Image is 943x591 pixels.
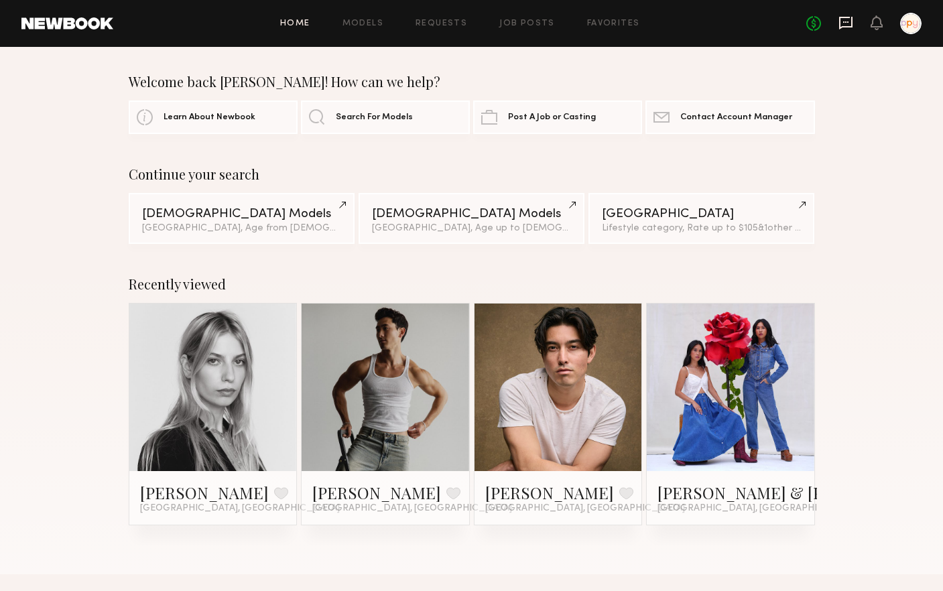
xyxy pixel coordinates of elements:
div: [DEMOGRAPHIC_DATA] Models [372,208,571,220]
a: Search For Models [301,101,470,134]
a: Requests [416,19,467,28]
div: Welcome back [PERSON_NAME]! How can we help? [129,74,815,90]
span: Post A Job or Casting [508,113,596,122]
div: Lifestyle category, Rate up to $105 [602,224,801,233]
a: [DEMOGRAPHIC_DATA] Models[GEOGRAPHIC_DATA], Age from [DEMOGRAPHIC_DATA]. [129,193,355,244]
a: [PERSON_NAME] [312,482,441,503]
span: & 1 other filter [758,224,816,233]
a: Contact Account Manager [645,101,814,134]
span: [GEOGRAPHIC_DATA], [GEOGRAPHIC_DATA] [657,503,857,514]
a: [GEOGRAPHIC_DATA]Lifestyle category, Rate up to $105&1other filter [588,193,814,244]
span: Search For Models [336,113,413,122]
span: Learn About Newbook [164,113,255,122]
a: Favorites [587,19,640,28]
span: [GEOGRAPHIC_DATA], [GEOGRAPHIC_DATA] [485,503,685,514]
div: [GEOGRAPHIC_DATA] [602,208,801,220]
a: [DEMOGRAPHIC_DATA] Models[GEOGRAPHIC_DATA], Age up to [DEMOGRAPHIC_DATA]. [359,193,584,244]
div: Recently viewed [129,276,815,292]
span: [GEOGRAPHIC_DATA], [GEOGRAPHIC_DATA] [140,503,340,514]
span: [GEOGRAPHIC_DATA], [GEOGRAPHIC_DATA] [312,503,512,514]
a: [PERSON_NAME] & [PERSON_NAME] [657,482,936,503]
a: Learn About Newbook [129,101,298,134]
div: [DEMOGRAPHIC_DATA] Models [142,208,341,220]
div: [GEOGRAPHIC_DATA], Age up to [DEMOGRAPHIC_DATA]. [372,224,571,233]
span: Contact Account Manager [680,113,792,122]
a: Models [342,19,383,28]
a: Post A Job or Casting [473,101,642,134]
div: [GEOGRAPHIC_DATA], Age from [DEMOGRAPHIC_DATA]. [142,224,341,233]
a: [PERSON_NAME] [140,482,269,503]
a: [PERSON_NAME] [485,482,614,503]
a: Job Posts [499,19,555,28]
div: Continue your search [129,166,815,182]
a: Home [280,19,310,28]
